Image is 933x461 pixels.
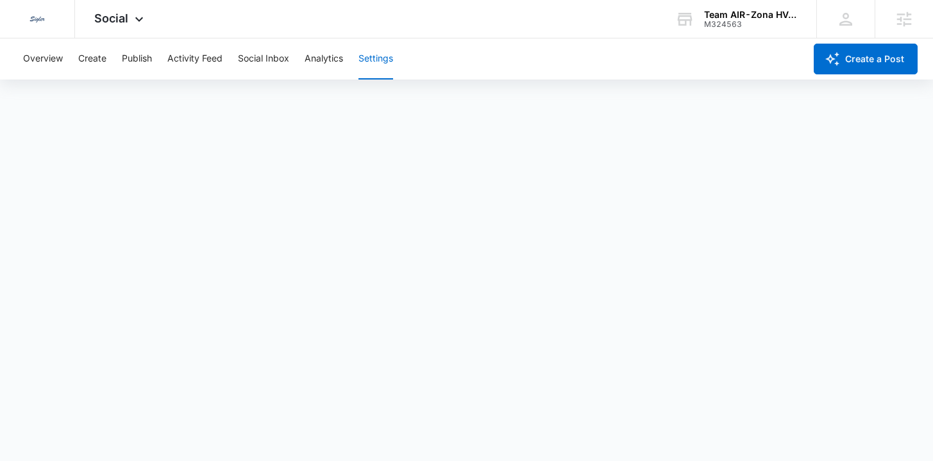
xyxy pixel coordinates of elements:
span: Social [94,12,128,25]
button: Social Inbox [238,38,289,80]
button: Analytics [305,38,343,80]
div: account id [704,20,798,29]
div: account name [704,10,798,20]
button: Publish [122,38,152,80]
button: Create [78,38,106,80]
img: Sigler Corporate [26,8,49,31]
button: Settings [358,38,393,80]
button: Create a Post [814,44,918,74]
button: Overview [23,38,63,80]
button: Activity Feed [167,38,223,80]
